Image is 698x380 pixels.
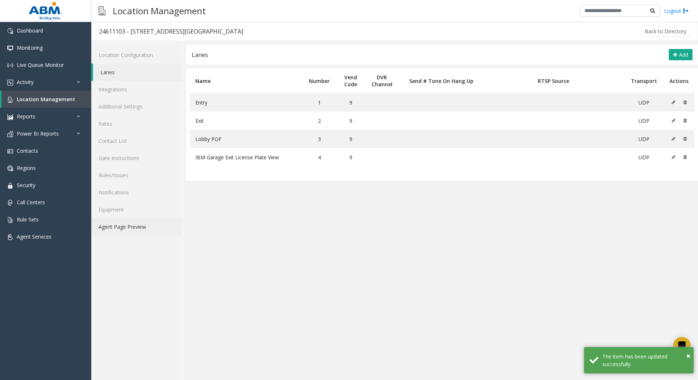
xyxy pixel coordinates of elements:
a: Rules/Issues [91,167,182,184]
span: Location Management [17,96,75,103]
div: The item has been updated successfully. [602,353,688,368]
th: Actions [664,68,694,93]
td: UDP [624,130,664,148]
th: RTSP Source [483,68,624,93]
a: Location Configuration [91,46,182,64]
td: UDP [624,111,664,130]
td: 3 [302,130,337,148]
span: Reports [17,113,35,120]
span: Dashboard [17,27,43,34]
img: 'icon' [7,217,13,223]
td: 4 [302,148,337,166]
img: 'icon' [7,114,13,120]
span: Lobby POF [195,136,222,142]
span: Add [679,51,688,58]
img: logout [683,7,689,15]
img: 'icon' [7,80,13,85]
a: Logout [664,7,689,15]
img: 'icon' [7,97,13,103]
span: Activity [17,79,34,85]
td: 9 [337,130,365,148]
a: Integrations [91,81,182,98]
img: 'icon' [7,183,13,189]
td: 9 [337,148,365,166]
td: 9 [337,93,365,111]
span: Security [17,182,35,189]
a: Contact List [91,132,182,149]
td: UDP [624,93,664,111]
a: Notifications [91,184,182,201]
img: 'icon' [7,62,13,68]
a: Location Management [1,91,91,108]
th: Vend Code [337,68,365,93]
a: Rates [91,115,182,132]
span: Monitoring [17,44,43,51]
span: Rule Sets [17,216,39,223]
span: IBM Garage Exit License Plate View [195,154,279,161]
a: Additional Settings [91,98,182,115]
th: Name [190,68,302,93]
img: 'icon' [7,234,13,240]
td: 2 [302,111,337,130]
img: 'icon' [7,28,13,34]
span: Exit [195,117,204,124]
button: Close [686,350,690,361]
img: pageIcon [99,2,106,20]
img: 'icon' [7,131,13,137]
th: Transport [624,68,664,93]
button: Back to Directory [640,26,691,37]
span: Regions [17,164,36,171]
td: UDP [624,148,664,166]
td: 9 [337,111,365,130]
a: Gate Instructions [91,149,182,167]
a: Equipment [91,201,182,218]
img: 'icon' [7,148,13,154]
span: Call Centers [17,199,45,206]
a: Agent Page Preview [91,218,182,235]
div: Lanes [192,50,208,60]
span: Power BI Reports [17,130,59,137]
span: Entry [195,99,207,106]
div: 24611103 - [STREET_ADDRESS][GEOGRAPHIC_DATA] [99,27,243,36]
span: Contacts [17,147,38,154]
th: Send # Tone On Hang Up [399,68,484,93]
img: 'icon' [7,45,13,51]
span: Live Queue Monitor [17,61,64,68]
span: × [686,351,690,361]
img: 'icon' [7,200,13,206]
span: Agent Services [17,233,51,240]
a: Lanes [93,64,182,81]
th: DVR Channel [365,68,399,93]
button: Add [669,49,693,61]
th: Number [302,68,337,93]
td: 1 [302,93,337,111]
h3: Location Management [109,2,210,20]
img: 'icon' [7,166,13,171]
